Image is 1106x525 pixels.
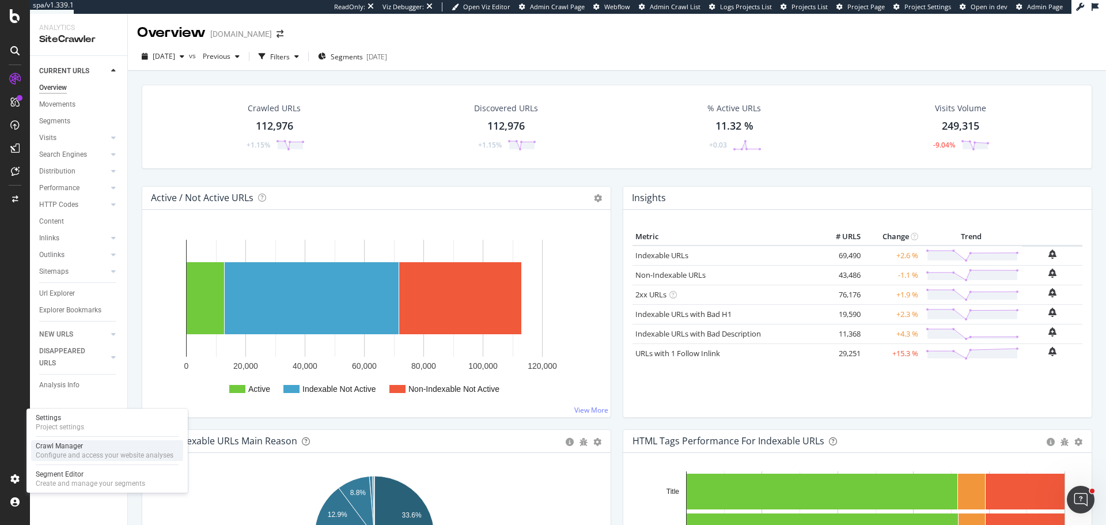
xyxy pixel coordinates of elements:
div: bell-plus [1048,327,1056,337]
a: Content [39,216,119,228]
a: Non-Indexable URLs [635,270,706,280]
a: View More [574,405,608,415]
a: DISAPPEARED URLS [39,345,108,369]
div: Explorer Bookmarks [39,304,101,316]
a: Explorer Bookmarks [39,304,119,316]
div: bell-plus [1048,347,1056,356]
div: Inlinks [39,232,59,244]
a: Project Settings [893,2,951,12]
iframe: Intercom live chat [1067,486,1094,513]
a: Overview [39,82,119,94]
div: gear [593,438,601,446]
a: Admin Crawl Page [519,2,585,12]
span: 2025 Oct. 10th [153,51,175,61]
td: 69,490 [817,245,863,266]
span: Open Viz Editor [463,2,510,11]
text: 120,000 [528,361,557,371]
div: Movements [39,99,75,111]
div: ReadOnly: [334,2,365,12]
div: Distribution [39,165,75,177]
text: 60,000 [352,361,377,371]
div: Settings [36,413,84,422]
a: Segments [39,115,119,127]
svg: A chart. [151,228,597,408]
text: 8.8% [350,488,366,496]
div: 112,976 [487,119,525,134]
a: Performance [39,182,108,194]
button: Previous [198,47,244,66]
a: Admin Crawl List [639,2,700,12]
div: 11.32 % [715,119,753,134]
span: Logs Projects List [720,2,772,11]
td: 29,251 [817,343,863,363]
div: Project settings [36,422,84,432]
a: Indexable URLs with Bad Description [635,328,761,339]
div: Crawl Manager [36,441,173,451]
div: Viz Debugger: [382,2,424,12]
div: bell-plus [1048,288,1056,297]
a: Open Viz Editor [452,2,510,12]
th: Metric [632,228,817,245]
a: SettingsProject settings [31,412,183,433]
a: NEW URLS [39,328,108,341]
div: DISAPPEARED URLS [39,345,97,369]
text: 20,000 [233,361,258,371]
a: Indexable URLs [635,250,688,260]
text: 100,000 [468,361,498,371]
div: 112,976 [256,119,293,134]
div: +1.15% [478,140,502,150]
button: Filters [254,47,304,66]
div: SiteCrawler [39,33,118,46]
div: Overview [39,82,67,94]
div: HTML Tags Performance for Indexable URLs [632,435,824,447]
a: Segment EditorCreate and manage your segments [31,469,183,489]
div: Visits [39,132,56,144]
a: Movements [39,99,119,111]
a: Open in dev [960,2,1007,12]
a: Url Explorer [39,288,119,300]
a: Project Page [836,2,885,12]
div: HTTP Codes [39,199,78,211]
text: 40,000 [293,361,317,371]
div: Analysis Info [39,379,79,391]
div: bug [1060,438,1069,446]
div: [DATE] [366,52,387,62]
div: Analytics [39,23,118,33]
div: Create and manage your segments [36,479,145,488]
text: Non-Indexable Not Active [408,384,499,394]
div: Non-Indexable URLs Main Reason [151,435,297,447]
span: vs [189,51,198,61]
a: Search Engines [39,149,108,161]
text: Title [666,488,680,496]
div: Crawled URLs [248,103,301,114]
a: Webflow [593,2,630,12]
span: Segments [331,52,363,62]
div: Sitemaps [39,266,69,278]
div: [DOMAIN_NAME] [210,28,272,40]
a: Inlinks [39,232,108,244]
a: Visits [39,132,108,144]
div: bug [579,438,588,446]
td: +2.3 % [863,304,921,324]
td: 43,486 [817,265,863,285]
i: Options [594,194,602,202]
a: HTTP Codes [39,199,108,211]
div: Segment Editor [36,470,145,479]
a: Sitemaps [39,266,108,278]
a: CURRENT URLS [39,65,108,77]
div: Visits Volume [935,103,986,114]
span: Admin Page [1027,2,1063,11]
text: Active [248,384,270,394]
div: Performance [39,182,79,194]
td: +15.3 % [863,343,921,363]
td: +1.9 % [863,285,921,304]
div: gear [1074,438,1082,446]
td: -1.1 % [863,265,921,285]
div: circle-info [1047,438,1055,446]
div: bell-plus [1048,250,1056,259]
span: Webflow [604,2,630,11]
div: Outlinks [39,249,65,261]
div: Url Explorer [39,288,75,300]
div: Content [39,216,64,228]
